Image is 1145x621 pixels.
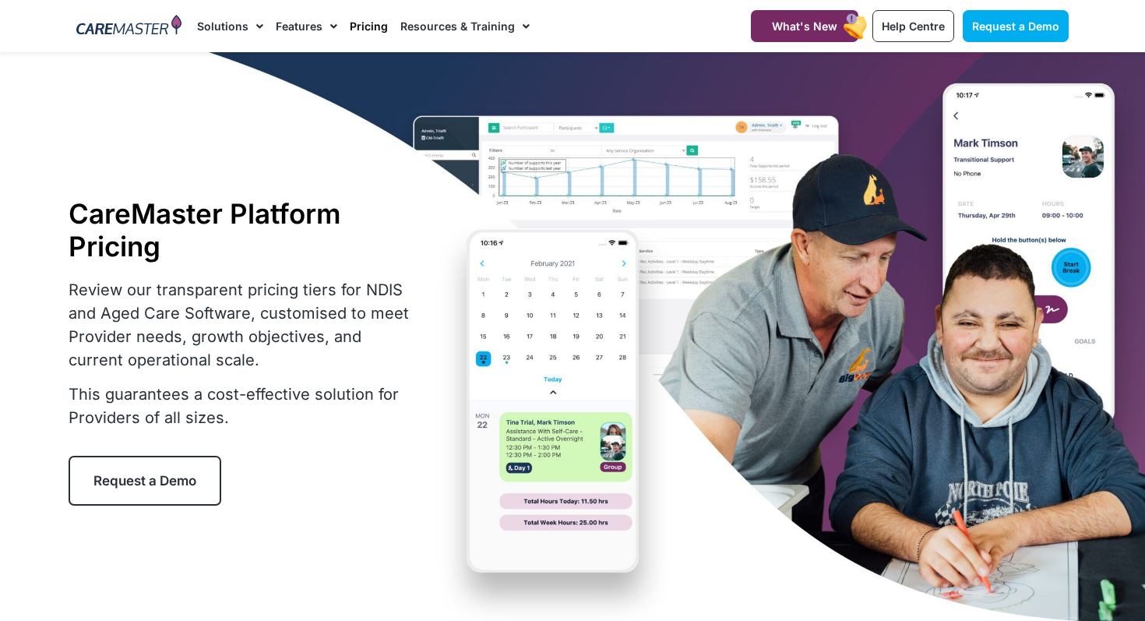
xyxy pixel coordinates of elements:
a: Request a Demo [963,10,1069,42]
span: Help Centre [882,19,945,33]
a: Request a Demo [69,456,221,506]
span: What's New [772,19,837,33]
a: What's New [751,10,858,42]
p: This guarantees a cost-effective solution for Providers of all sizes. [69,383,419,429]
img: CareMaster Logo [76,15,181,38]
h1: CareMaster Platform Pricing [69,197,419,263]
a: Help Centre [872,10,954,42]
p: Review our transparent pricing tiers for NDIS and Aged Care Software, customised to meet Provider... [69,278,419,372]
span: Request a Demo [972,19,1059,33]
span: Request a Demo [93,473,196,489]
